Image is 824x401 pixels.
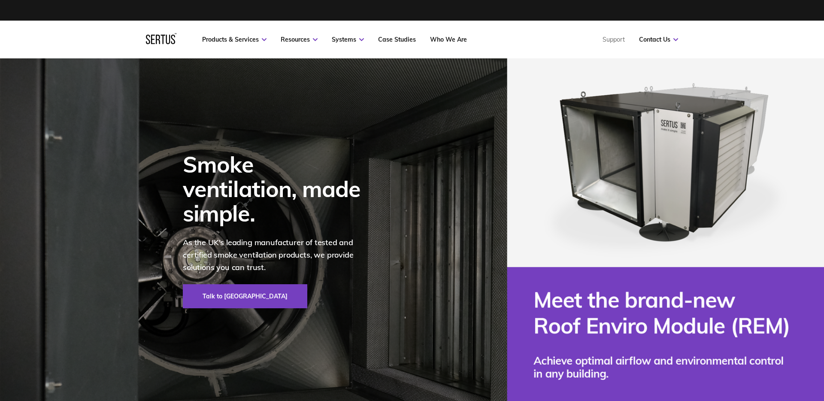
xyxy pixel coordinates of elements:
[281,36,318,43] a: Resources
[430,36,467,43] a: Who We Are
[202,36,267,43] a: Products & Services
[183,284,307,308] a: Talk to [GEOGRAPHIC_DATA]
[378,36,416,43] a: Case Studies
[639,36,678,43] a: Contact Us
[183,237,372,273] p: As the UK's leading manufacturer of tested and certified smoke ventilation products, we provide s...
[183,152,372,226] div: Smoke ventilation, made simple.
[332,36,364,43] a: Systems
[603,36,625,43] a: Support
